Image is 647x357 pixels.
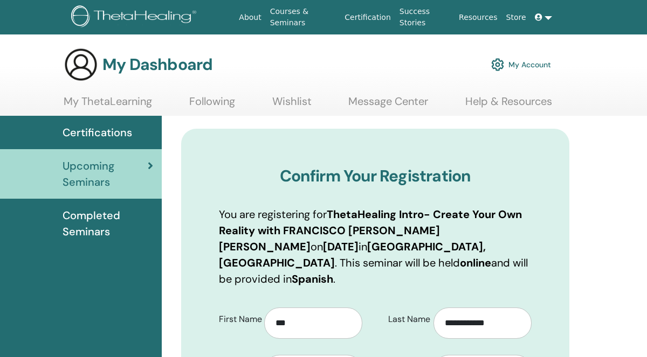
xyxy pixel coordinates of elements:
a: Wishlist [272,95,312,116]
span: Certifications [63,124,132,141]
a: Resources [455,8,502,27]
h3: My Dashboard [102,55,212,74]
label: Last Name [380,309,433,330]
b: online [460,256,491,270]
span: Completed Seminars [63,207,153,240]
a: Help & Resources [465,95,552,116]
a: Store [502,8,531,27]
img: generic-user-icon.jpg [64,47,98,82]
a: Courses & Seminars [266,2,341,33]
a: My ThetaLearning [64,95,152,116]
a: Success Stories [395,2,455,33]
a: Certification [340,8,395,27]
label: First Name [211,309,264,330]
img: logo.png [71,5,200,30]
b: [DATE] [323,240,359,254]
img: cog.svg [491,55,504,74]
p: You are registering for on in . This seminar will be held and will be provided in . [219,206,532,287]
span: Upcoming Seminars [63,158,148,190]
a: Following [189,95,235,116]
h3: Confirm Your Registration [219,166,532,186]
a: About [235,8,265,27]
b: ThetaHealing Intro- Create Your Own Reality with FRANCISCO [PERSON_NAME] [PERSON_NAME] [219,207,522,254]
a: My Account [491,53,551,76]
a: Message Center [348,95,428,116]
b: Spanish [292,272,333,286]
